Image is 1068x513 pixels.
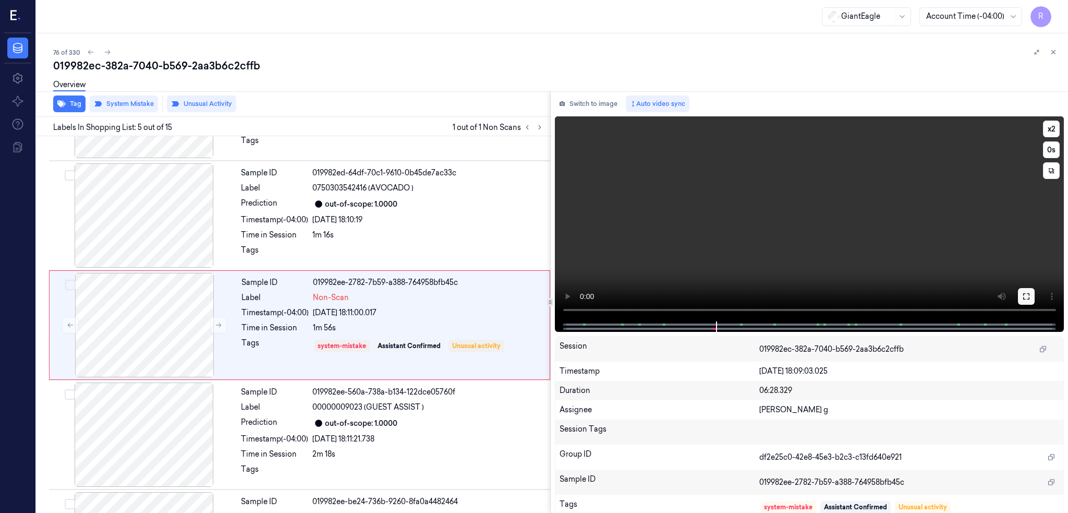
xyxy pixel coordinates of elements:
[325,199,397,210] div: out-of-scope: 1.0000
[759,344,904,355] span: 019982ec-382a-7040-b569-2aa3b6c2cffb
[313,277,543,288] div: 019982ee-2782-7b59-a388-764958bfb45c
[241,198,308,210] div: Prediction
[560,474,759,491] div: Sample ID
[241,417,308,430] div: Prediction
[241,496,308,507] div: Sample ID
[241,402,308,413] div: Label
[899,503,947,512] div: Unusual activity
[759,404,1059,415] div: [PERSON_NAME] g
[65,389,75,400] button: Select row
[759,385,1059,396] div: 06:28.329
[241,449,308,460] div: Time in Session
[241,434,308,445] div: Timestamp (-04:00)
[453,121,546,134] span: 1 out of 1 Non Scans
[312,214,544,225] div: [DATE] 18:10:19
[241,464,308,481] div: Tags
[241,387,308,398] div: Sample ID
[626,96,689,112] button: Auto video sync
[241,245,308,261] div: Tags
[241,307,309,318] div: Timestamp (-04:00)
[241,183,308,194] div: Label
[312,434,544,445] div: [DATE] 18:11:21.738
[560,341,759,357] div: Session
[759,477,904,488] span: 019982ee-2782-7b59-a388-764958bfb45c
[53,48,80,57] span: 76 of 330
[53,122,172,133] span: Labels In Shopping List: 5 out of 15
[241,230,308,241] div: Time in Session
[312,496,544,507] div: 019982ee-be24-736b-9260-8fa0a4482464
[241,277,309,288] div: Sample ID
[312,183,414,194] span: 0750303542416 (AVOCADO )
[759,366,1059,377] div: [DATE] 18:09:03.025
[241,135,308,152] div: Tags
[824,503,887,512] div: Assistant Confirmed
[555,96,622,112] button: Switch to image
[241,323,309,333] div: Time in Session
[764,503,812,512] div: system-mistake
[560,366,759,377] div: Timestamp
[312,449,544,460] div: 2m 18s
[1043,141,1060,158] button: 0s
[65,280,76,290] button: Select row
[325,418,397,429] div: out-of-scope: 1.0000
[241,338,309,354] div: Tags
[560,424,759,440] div: Session Tags
[53,58,1060,73] div: 019982ec-382a-7040-b569-2aa3b6c2cffb
[241,292,309,303] div: Label
[759,452,902,463] span: df2e25c0-42e8-45e3-b2c3-c13fd640e921
[560,385,759,396] div: Duration
[452,341,501,351] div: Unusual activity
[65,170,75,181] button: Select row
[1043,121,1060,137] button: x2
[312,168,544,178] div: 019982ed-64df-70c1-9610-0b45de7ac33c
[312,402,424,413] span: 00000009023 (GUEST ASSIST )
[318,341,366,351] div: system-mistake
[312,230,544,241] div: 1m 16s
[90,96,158,112] button: System Mistake
[241,168,308,178] div: Sample ID
[167,96,236,112] button: Unusual Activity
[65,499,75,509] button: Select row
[560,404,759,415] div: Assignee
[313,307,543,318] div: [DATE] 18:11:00.017
[560,449,759,466] div: Group ID
[1030,6,1051,27] button: R
[241,214,308,225] div: Timestamp (-04:00)
[312,387,544,398] div: 019982ee-560a-738a-b134-122dce05760f
[378,341,441,351] div: Assistant Confirmed
[53,79,86,91] a: Overview
[313,323,543,333] div: 1m 56s
[53,96,86,112] button: Tag
[313,292,349,303] span: Non-Scan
